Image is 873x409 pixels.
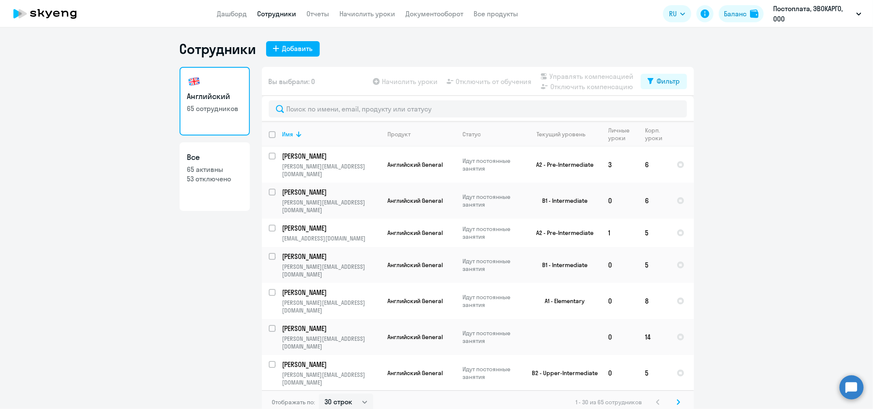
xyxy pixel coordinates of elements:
[639,355,670,391] td: 5
[269,100,687,117] input: Поиск по имени, email, продукту или статусу
[180,67,250,135] a: Английский65 сотрудников
[463,329,522,345] p: Идут постоянные занятия
[217,9,247,18] a: Дашборд
[388,369,443,377] span: Английский General
[474,9,519,18] a: Все продукты
[463,157,522,172] p: Идут постоянные занятия
[602,147,639,183] td: 3
[187,152,242,163] h3: Все
[609,126,638,142] div: Личные уроки
[773,3,853,24] p: Постоплата, ЭВОКАРГО, ООО
[282,288,381,297] a: [PERSON_NAME]
[719,5,764,22] button: Балансbalance
[282,130,294,138] div: Имя
[269,76,315,87] span: Вы выбрали: 0
[463,130,522,138] div: Статус
[388,333,443,341] span: Английский General
[266,41,320,57] button: Добавить
[282,360,381,369] a: [PERSON_NAME]
[463,365,522,381] p: Идут постоянные занятия
[388,261,443,269] span: Английский General
[641,74,687,89] button: Фильтр
[282,223,381,233] a: [PERSON_NAME]
[187,104,242,113] p: 65 сотрудников
[282,151,381,161] a: [PERSON_NAME]
[537,130,585,138] div: Текущий уровень
[645,126,664,142] div: Корп. уроки
[282,187,379,197] p: [PERSON_NAME]
[282,299,381,314] p: [PERSON_NAME][EMAIL_ADDRESS][DOMAIN_NAME]
[463,225,522,241] p: Идут постоянные занятия
[602,283,639,319] td: 0
[522,183,602,219] td: B1 - Intermediate
[282,252,381,261] a: [PERSON_NAME]
[180,40,256,57] h1: Сотрудники
[187,91,242,102] h3: Английский
[463,193,522,208] p: Идут постоянные занятия
[187,165,242,174] p: 65 активны
[639,247,670,283] td: 5
[529,130,601,138] div: Текущий уровень
[282,360,379,369] p: [PERSON_NAME]
[187,75,201,88] img: english
[602,183,639,219] td: 0
[463,257,522,273] p: Идут постоянные занятия
[657,76,680,86] div: Фильтр
[522,355,602,391] td: B2 - Upper-Intermediate
[282,151,379,161] p: [PERSON_NAME]
[282,187,381,197] a: [PERSON_NAME]
[522,247,602,283] td: B1 - Intermediate
[639,147,670,183] td: 6
[388,161,443,168] span: Английский General
[602,247,639,283] td: 0
[463,130,481,138] div: Статус
[180,142,250,211] a: Все65 активны53 отключено
[750,9,759,18] img: balance
[282,130,381,138] div: Имя
[282,324,379,333] p: [PERSON_NAME]
[663,5,691,22] button: RU
[282,235,381,242] p: [EMAIL_ADDRESS][DOMAIN_NAME]
[282,198,381,214] p: [PERSON_NAME][EMAIL_ADDRESS][DOMAIN_NAME]
[282,252,379,261] p: [PERSON_NAME]
[522,147,602,183] td: A2 - Pre-Intermediate
[769,3,866,24] button: Постоплата, ЭВОКАРГО, ООО
[282,263,381,278] p: [PERSON_NAME][EMAIL_ADDRESS][DOMAIN_NAME]
[522,283,602,319] td: A1 - Elementary
[639,219,670,247] td: 5
[669,9,677,19] span: RU
[388,229,443,237] span: Английский General
[187,174,242,183] p: 53 отключено
[282,371,381,386] p: [PERSON_NAME][EMAIL_ADDRESS][DOMAIN_NAME]
[639,283,670,319] td: 8
[609,126,633,142] div: Личные уроки
[724,9,747,19] div: Баланс
[406,9,464,18] a: Документооборот
[340,9,396,18] a: Начислить уроки
[639,183,670,219] td: 6
[645,126,669,142] div: Корп. уроки
[307,9,330,18] a: Отчеты
[602,219,639,247] td: 1
[388,130,411,138] div: Продукт
[463,293,522,309] p: Идут постоянные занятия
[576,398,642,406] span: 1 - 30 из 65 сотрудников
[388,130,456,138] div: Продукт
[639,319,670,355] td: 14
[282,162,381,178] p: [PERSON_NAME][EMAIL_ADDRESS][DOMAIN_NAME]
[388,197,443,204] span: Английский General
[388,297,443,305] span: Английский General
[282,43,313,54] div: Добавить
[602,319,639,355] td: 0
[282,288,379,297] p: [PERSON_NAME]
[282,324,381,333] a: [PERSON_NAME]
[602,355,639,391] td: 0
[522,219,602,247] td: A2 - Pre-Intermediate
[282,223,379,233] p: [PERSON_NAME]
[282,335,381,350] p: [PERSON_NAME][EMAIL_ADDRESS][DOMAIN_NAME]
[258,9,297,18] a: Сотрудники
[272,398,315,406] span: Отображать по:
